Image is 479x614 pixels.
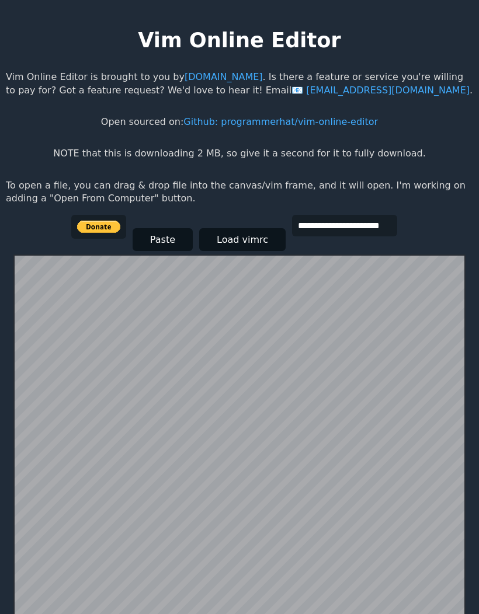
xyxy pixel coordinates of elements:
p: Vim Online Editor is brought to you by . Is there a feature or service you're willing to pay for?... [6,71,473,97]
button: Load vimrc [199,228,286,251]
button: Paste [133,228,193,251]
p: NOTE that this is downloading 2 MB, so give it a second for it to fully download. [53,147,425,160]
p: To open a file, you can drag & drop file into the canvas/vim frame, and it will open. I'm working... [6,179,473,205]
p: Open sourced on: [101,116,378,128]
h1: Vim Online Editor [138,26,341,54]
a: Github: programmerhat/vim-online-editor [183,116,378,127]
a: [EMAIL_ADDRESS][DOMAIN_NAME] [291,85,470,96]
a: [DOMAIN_NAME] [185,71,263,82]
